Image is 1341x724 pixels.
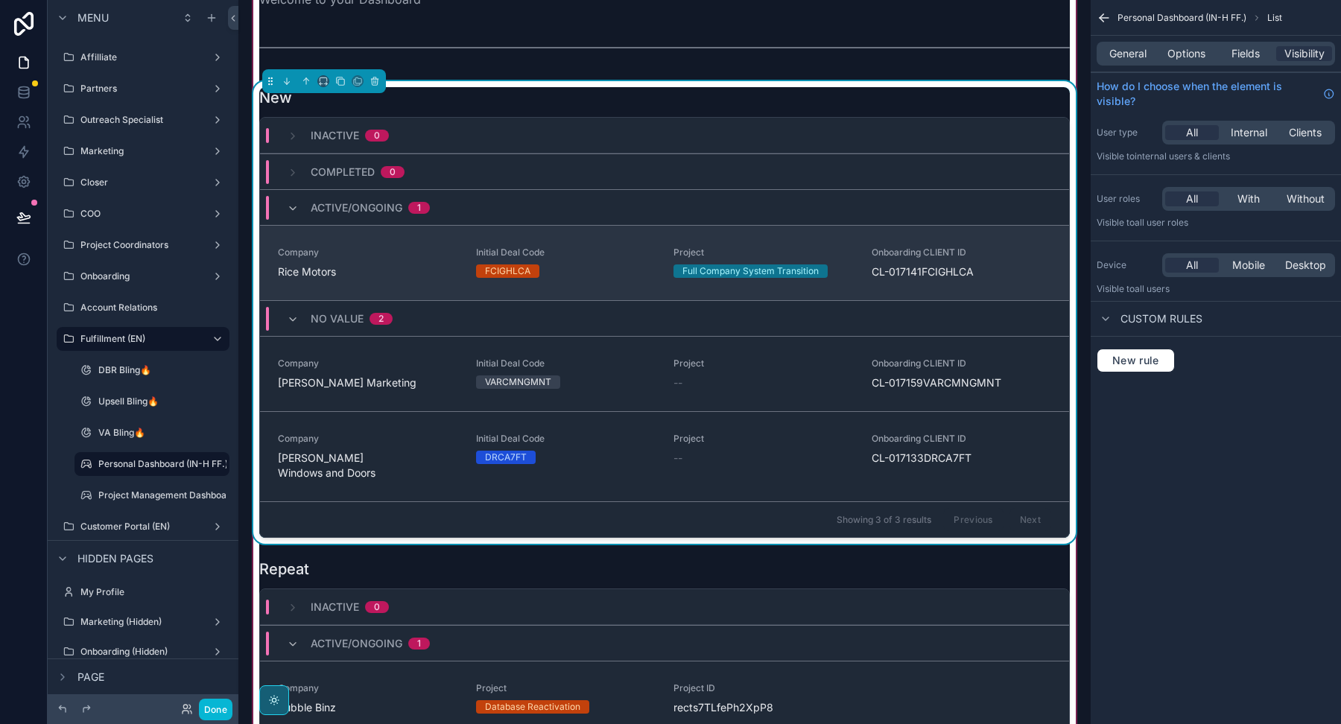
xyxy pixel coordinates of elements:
[872,247,1052,258] span: Onboarding CLIENT ID
[57,77,229,101] a: Partners
[311,636,402,651] span: Active/Ongoing
[57,233,229,257] a: Project Coordinators
[199,699,232,720] button: Done
[57,580,229,604] a: My Profile
[1237,191,1260,206] span: With
[872,358,1052,369] span: Onboarding CLIENT ID
[1287,191,1325,206] span: Without
[1097,259,1156,271] label: Device
[260,336,1069,411] a: Company[PERSON_NAME] MarketingInitial Deal CodeVARCMNGMNTProject--Onboarding CLIENT IDCL-017159VA...
[57,296,229,320] a: Account Relations
[1284,46,1325,61] span: Visibility
[1117,12,1246,24] span: Personal Dashboard (IN-H FF.)
[80,51,206,63] label: Affilliate
[485,451,527,464] div: DRCA7FT
[1186,191,1198,206] span: All
[673,451,682,466] span: --
[682,264,819,278] div: Full Company System Transition
[98,489,311,501] label: Project Management Dashboard (IN-H FF.) (clone)
[98,458,228,470] label: Personal Dashboard (IN-H FF.)
[1135,283,1170,294] span: all users
[872,451,1052,466] span: CL-017133DRCA7FT
[74,421,229,445] a: VA Bling🔥
[74,452,229,476] a: Personal Dashboard (IN-H FF.)
[1097,79,1317,109] span: How do I choose when the element is visible?
[77,670,104,685] span: Page
[77,551,153,566] span: Hidden pages
[311,311,364,326] span: No value
[80,586,226,598] label: My Profile
[80,270,206,282] label: Onboarding
[57,171,229,194] a: Closer
[673,433,854,445] span: Project
[476,358,656,369] span: Initial Deal Code
[374,601,380,613] div: 0
[1267,12,1282,24] span: List
[1097,150,1335,162] p: Visible to
[374,130,380,142] div: 0
[98,427,226,439] label: VA Bling🔥
[1135,150,1230,162] span: Internal users & clients
[311,600,359,615] span: Inactive
[57,264,229,288] a: Onboarding
[476,247,656,258] span: Initial Deal Code
[98,396,226,407] label: Upsell Bling🔥
[77,10,109,25] span: Menu
[57,610,229,634] a: Marketing (Hidden)
[1097,193,1156,205] label: User roles
[278,358,458,369] span: Company
[485,375,551,389] div: VARCMNGMNT
[1231,46,1260,61] span: Fields
[1186,258,1198,273] span: All
[57,640,229,664] a: Onboarding (Hidden)
[80,616,206,628] label: Marketing (Hidden)
[1289,125,1322,140] span: Clients
[74,483,229,507] a: Project Management Dashboard (IN-H FF.) (clone)
[278,451,458,480] span: [PERSON_NAME] Windows and Doors
[1135,217,1188,228] span: All user roles
[1097,349,1175,372] button: New rule
[57,515,229,539] a: Customer Portal (EN)
[417,202,421,214] div: 1
[80,302,226,314] label: Account Relations
[837,514,931,526] span: Showing 3 of 3 results
[80,333,200,345] label: Fulfillment (EN)
[278,264,458,279] span: Rice Motors
[390,166,396,178] div: 0
[311,165,375,180] span: Completed
[673,375,682,390] span: --
[74,390,229,413] a: Upsell Bling🔥
[57,327,229,351] a: Fulfillment (EN)
[80,239,206,251] label: Project Coordinators
[80,646,206,658] label: Onboarding (Hidden)
[872,433,1052,445] span: Onboarding CLIENT ID
[485,264,530,278] div: FCIGHLCA
[378,313,384,325] div: 2
[872,264,1052,279] span: CL-017141FCIGHLCA
[80,521,206,533] label: Customer Portal (EN)
[278,433,458,445] span: Company
[1285,258,1326,273] span: Desktop
[57,139,229,163] a: Marketing
[673,247,854,258] span: Project
[872,375,1052,390] span: CL-017159VARCMNGMNT
[1097,127,1156,139] label: User type
[1120,311,1202,326] span: Custom rules
[1109,46,1147,61] span: General
[80,208,206,220] label: COO
[311,200,402,215] span: Active/Ongoing
[260,225,1069,300] a: CompanyRice MotorsInitial Deal CodeFCIGHLCAProjectFull Company System TransitionOnboarding CLIENT...
[1167,46,1205,61] span: Options
[1106,354,1165,367] span: New rule
[1097,79,1335,109] a: How do I choose when the element is visible?
[1232,258,1265,273] span: Mobile
[57,108,229,132] a: Outreach Specialist
[80,114,206,126] label: Outreach Specialist
[1231,125,1267,140] span: Internal
[673,358,854,369] span: Project
[476,433,656,445] span: Initial Deal Code
[80,145,206,157] label: Marketing
[1186,125,1198,140] span: All
[260,411,1069,501] a: Company[PERSON_NAME] Windows and DoorsInitial Deal CodeDRCA7FTProject--Onboarding CLIENT IDCL-017...
[278,247,458,258] span: Company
